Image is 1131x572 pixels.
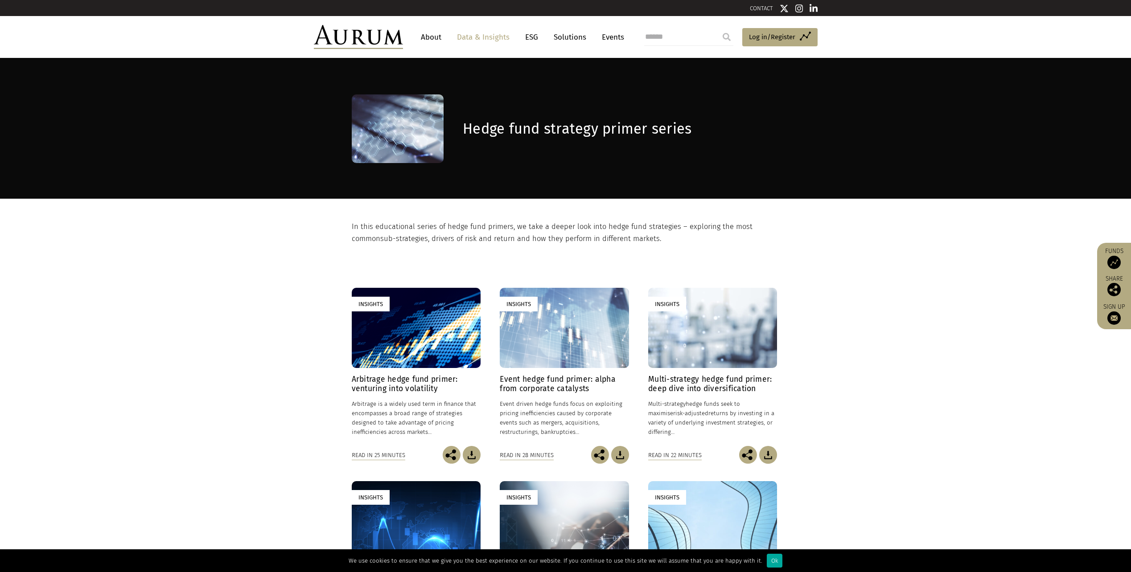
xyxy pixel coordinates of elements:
div: Insights [648,297,686,311]
div: Insights [500,297,538,311]
a: Log in/Register [742,28,818,47]
span: Multi-strategy [648,400,686,407]
img: Download Article [759,446,777,464]
div: Insights [352,297,390,311]
img: Instagram icon [795,4,803,13]
a: Solutions [549,29,591,45]
img: Download Article [463,446,481,464]
div: Read in 25 minutes [352,450,405,460]
img: Share this post [1107,283,1121,296]
img: Twitter icon [780,4,789,13]
img: Share this post [739,446,757,464]
p: hedge funds seek to maximise returns by investing in a variety of underlying investment strategie... [648,399,777,437]
img: Share this post [591,446,609,464]
p: In this educational series of hedge fund primers, we take a deeper look into hedge fund strategie... [352,221,777,245]
h1: Hedge fund strategy primer series [463,120,777,138]
a: About [416,29,446,45]
a: Funds [1102,247,1127,269]
span: Log in/Register [749,32,795,42]
div: Ok [767,554,782,568]
a: Insights Event hedge fund primer: alpha from corporate catalysts Event driven hedge funds focus o... [500,288,629,446]
div: Insights [352,490,390,505]
div: Share [1102,276,1127,296]
p: Arbitrage is a widely used term in finance that encompasses a broad range of strategies designed ... [352,399,481,437]
div: Insights [648,490,686,505]
a: Insights Multi-strategy hedge fund primer: deep dive into diversification Multi-strategyhedge fun... [648,288,777,446]
p: Event driven hedge funds focus on exploiting pricing inefficiencies caused by corporate events su... [500,399,629,437]
div: Insights [500,490,538,505]
span: sub-strategies [380,234,428,243]
h4: Multi-strategy hedge fund primer: deep dive into diversification [648,375,777,393]
span: risk-adjusted [673,410,708,417]
a: ESG [521,29,543,45]
h4: Event hedge fund primer: alpha from corporate catalysts [500,375,629,393]
input: Submit [718,28,736,46]
img: Sign up to our newsletter [1107,311,1121,325]
img: Download Article [611,446,629,464]
img: Linkedin icon [810,4,818,13]
a: CONTACT [750,5,773,12]
a: Data & Insights [452,29,514,45]
a: Events [597,29,624,45]
img: Aurum [314,25,403,49]
h4: Arbitrage hedge fund primer: venturing into volatility [352,375,481,393]
div: Read in 22 minutes [648,450,702,460]
img: Share this post [443,446,461,464]
div: Read in 28 minutes [500,450,554,460]
img: Access Funds [1107,256,1121,269]
a: Sign up [1102,303,1127,325]
a: Insights Arbitrage hedge fund primer: venturing into volatility Arbitrage is a widely used term i... [352,288,481,446]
